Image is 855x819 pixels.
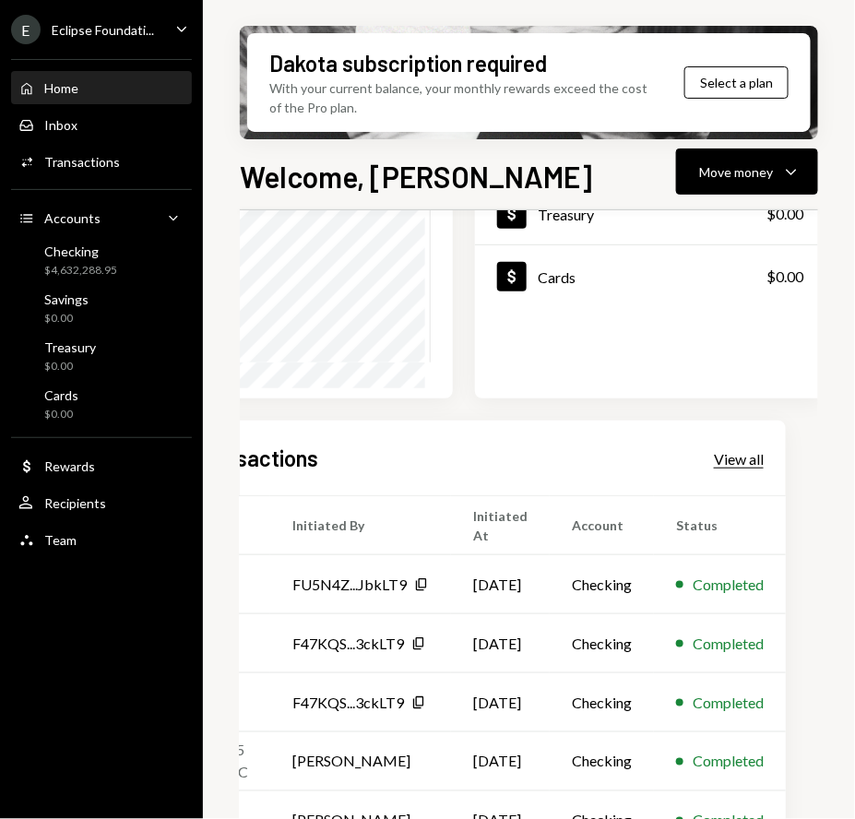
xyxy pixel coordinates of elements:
div: F47KQS...3ckLT9 [292,692,404,714]
td: [DATE] [451,555,550,614]
div: Dakota subscription required [269,48,547,78]
div: E [11,15,41,44]
a: Home [11,71,192,104]
td: [DATE] [451,614,550,673]
div: Transactions [44,154,120,170]
div: Completed [693,633,764,655]
div: With your current balance, your monthly rewards exceed the cost of the Pro plan. [269,78,659,117]
div: Checking [44,243,117,259]
a: Recipients [11,486,192,519]
a: Cards$0.00 [11,382,192,426]
div: $0.00 [766,203,803,225]
div: FU5N4Z...JbkLT9 [292,574,407,596]
div: Completed [693,751,764,773]
div: Rewards [44,458,95,474]
div: $4,632,288.95 [44,263,117,279]
a: Savings$0.00 [11,286,192,330]
a: Team [11,523,192,556]
th: Initiated At [451,496,550,555]
h1: Welcome, [PERSON_NAME] [240,158,592,195]
div: Savings [44,291,89,307]
a: Treasury$0.00 [11,334,192,378]
th: Account [550,496,654,555]
div: $0.00 [44,407,78,422]
div: View all [714,450,764,469]
div: Treasury [538,206,594,223]
div: Team [44,532,77,548]
td: Checking [550,614,654,673]
a: View all [714,448,764,469]
div: Accounts [44,210,101,226]
button: Select a plan [684,66,789,99]
div: Home [44,80,78,96]
a: Treasury$0.00 [475,183,825,244]
div: $0.00 [766,266,803,288]
div: Cards [538,268,576,286]
div: Recipients [44,495,106,511]
a: Transactions [11,145,192,178]
div: Cards [44,387,78,403]
div: Eclipse Foundati... [52,22,154,38]
div: Completed [693,692,764,714]
div: Treasury [44,339,96,355]
a: Checking$4,632,288.95 [11,238,192,282]
a: Rewards [11,449,192,482]
td: [DATE] [451,732,550,791]
td: [DATE] [451,673,550,732]
td: Checking [550,673,654,732]
div: $0.00 [44,359,96,374]
td: Checking [550,732,654,791]
div: Move money [699,162,773,182]
td: Checking [550,555,654,614]
th: Initiated By [270,496,451,555]
div: $0.00 [44,311,89,326]
a: Inbox [11,108,192,141]
div: F47KQS...3ckLT9 [292,633,404,655]
td: [PERSON_NAME] [270,732,451,791]
div: Inbox [44,117,77,133]
a: Cards$0.00 [475,245,825,307]
th: Status [654,496,786,555]
a: Accounts [11,201,192,234]
div: Completed [693,574,764,596]
button: Move money [676,148,818,195]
